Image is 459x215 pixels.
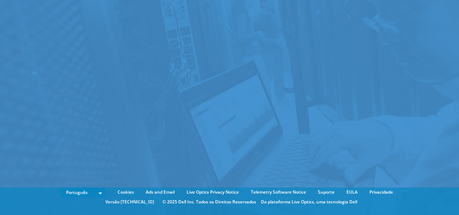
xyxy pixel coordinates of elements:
li: Da plataforma Live Optics, uma tecnologia Dell [261,198,357,206]
a: Privacidade [364,188,398,196]
a: Cookies [112,188,139,196]
a: Suporte [312,188,340,196]
li: © 2025 Dell Inc. Todos os Direitos Reservados [159,198,260,206]
a: Telemetry Software Notice [245,188,311,196]
a: Ads and Email [140,188,180,196]
a: EULA [341,188,363,196]
a: Live Optics Privacy Notice [181,188,244,196]
li: Versão [TECHNICAL_ID] [102,198,158,206]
